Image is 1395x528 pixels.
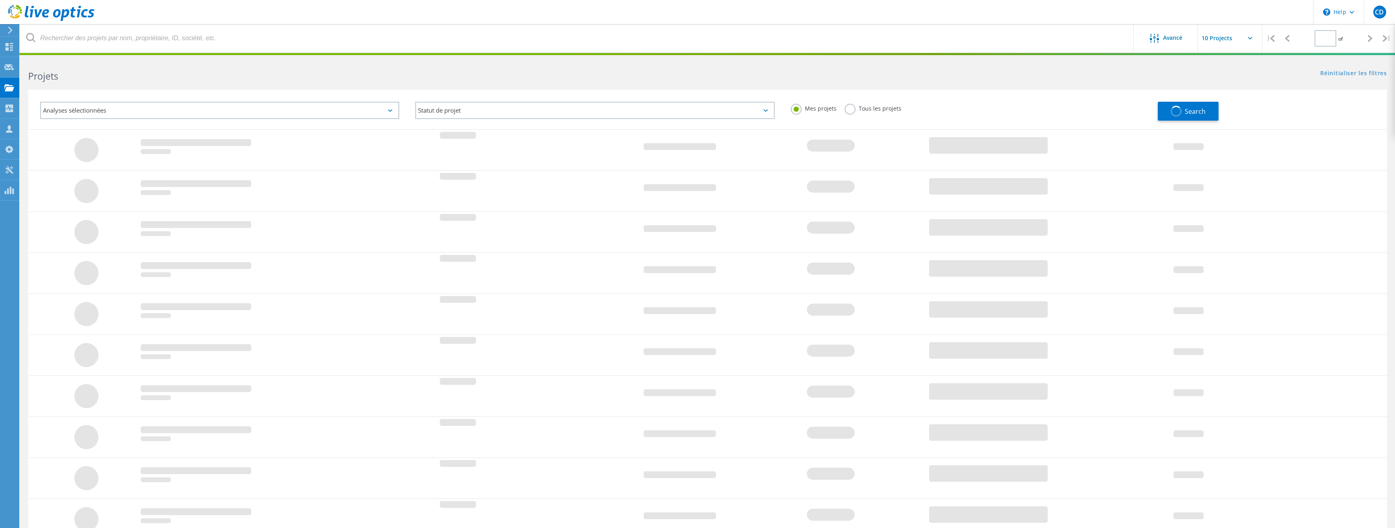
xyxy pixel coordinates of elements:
a: Live Optics Dashboard [8,17,94,23]
label: Tous les projets [845,104,901,111]
div: Statut de projet [415,102,774,119]
span: Search [1185,107,1206,116]
b: Projets [28,70,58,82]
span: of [1338,35,1343,42]
input: Rechercher des projets par nom, propriétaire, ID, société, etc. [20,24,1134,52]
span: Avancé [1163,35,1182,41]
label: Mes projets [791,104,837,111]
div: Analyses sélectionnées [40,102,399,119]
svg: \n [1323,8,1330,16]
span: CD [1375,9,1384,15]
div: | [1262,24,1279,53]
button: Search [1158,102,1219,121]
a: Réinitialiser les filtres [1320,70,1387,77]
div: | [1379,24,1395,53]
